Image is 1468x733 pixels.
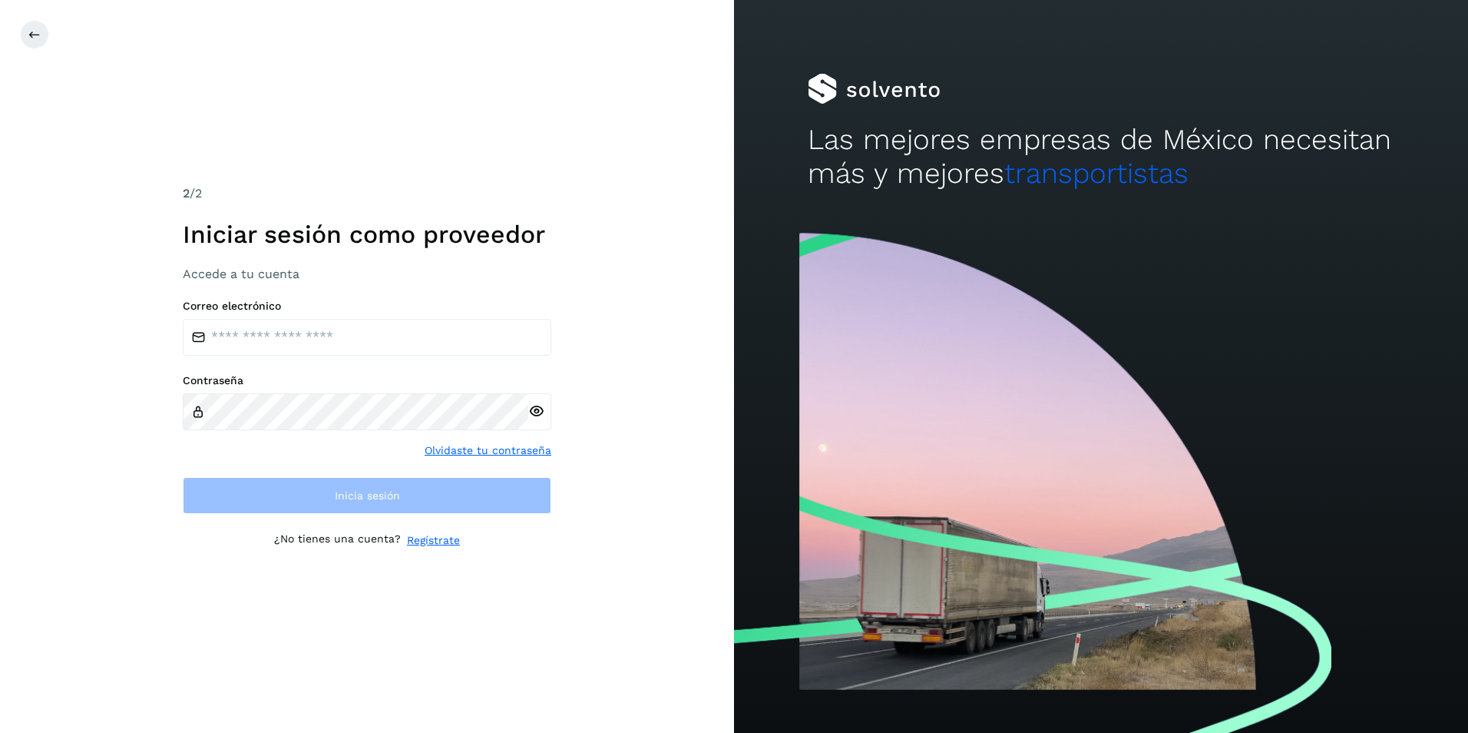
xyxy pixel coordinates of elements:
h2: Las mejores empresas de México necesitan más y mejores [808,123,1395,191]
span: transportistas [1004,157,1189,190]
p: ¿No tienes una cuenta? [274,532,401,549]
a: Olvidaste tu contraseña [425,443,551,459]
h3: Accede a tu cuenta [183,267,551,281]
span: 2 [183,186,190,201]
label: Correo electrónico [183,300,551,313]
h1: Iniciar sesión como proveedor [183,220,551,249]
button: Inicia sesión [183,477,551,514]
div: /2 [183,184,551,203]
label: Contraseña [183,374,551,387]
a: Regístrate [407,532,460,549]
span: Inicia sesión [335,490,400,501]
